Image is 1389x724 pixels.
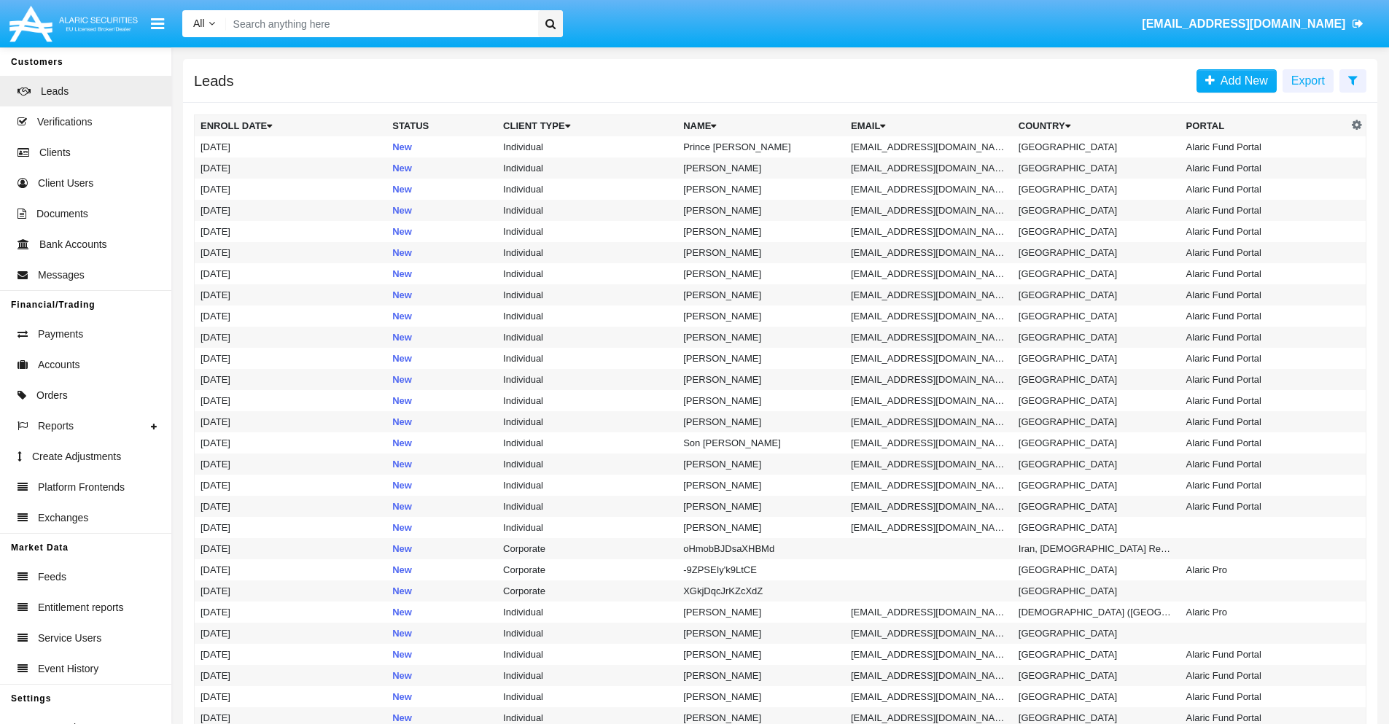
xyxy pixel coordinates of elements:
td: [PERSON_NAME] [677,305,845,327]
span: Platform Frontends [38,480,125,495]
td: Alaric Fund Portal [1180,369,1348,390]
td: Prince [PERSON_NAME] [677,136,845,157]
td: Individual [497,686,677,707]
td: [PERSON_NAME] [677,517,845,538]
td: [DATE] [195,580,387,602]
td: New [386,517,497,538]
td: New [386,602,497,623]
td: Individual [497,221,677,242]
td: New [386,432,497,454]
a: [EMAIL_ADDRESS][DOMAIN_NAME] [1135,4,1371,44]
td: [GEOGRAPHIC_DATA] [1013,327,1180,348]
td: [PERSON_NAME] [677,348,845,369]
td: [GEOGRAPHIC_DATA] [1013,305,1180,327]
td: [DATE] [195,559,387,580]
td: Alaric Fund Portal [1180,432,1348,454]
td: [GEOGRAPHIC_DATA] [1013,369,1180,390]
td: -9ZPSEIy'k9LtCE [677,559,845,580]
a: Add New [1197,69,1277,93]
td: New [386,686,497,707]
td: [EMAIL_ADDRESS][DOMAIN_NAME] [845,348,1013,369]
td: [GEOGRAPHIC_DATA] [1013,411,1180,432]
td: New [386,454,497,475]
td: Alaric Fund Portal [1180,348,1348,369]
td: Iran, [DEMOGRAPHIC_DATA] Republic of [1013,538,1180,559]
td: [GEOGRAPHIC_DATA] [1013,179,1180,200]
td: Individual [497,179,677,200]
td: New [386,157,497,179]
td: Individual [497,284,677,305]
td: New [386,580,497,602]
td: [EMAIL_ADDRESS][DOMAIN_NAME] [845,517,1013,538]
td: Individual [497,517,677,538]
td: [EMAIL_ADDRESS][DOMAIN_NAME] [845,200,1013,221]
td: New [386,179,497,200]
td: Alaric Fund Portal [1180,221,1348,242]
span: Accounts [38,357,80,373]
td: New [386,284,497,305]
td: [DATE] [195,179,387,200]
td: Alaric Fund Portal [1180,686,1348,707]
td: [PERSON_NAME] [677,369,845,390]
td: Individual [497,411,677,432]
td: [GEOGRAPHIC_DATA] [1013,157,1180,179]
td: New [386,665,497,686]
td: [PERSON_NAME] [677,686,845,707]
td: [DATE] [195,475,387,496]
td: [EMAIL_ADDRESS][DOMAIN_NAME] [845,432,1013,454]
td: New [386,623,497,644]
th: Country [1013,115,1180,137]
td: Alaric Fund Portal [1180,263,1348,284]
td: Alaric Fund Portal [1180,305,1348,327]
span: Entitlement reports [38,600,124,615]
td: Son [PERSON_NAME] [677,432,845,454]
td: New [386,475,497,496]
th: Name [677,115,845,137]
td: [DATE] [195,242,387,263]
span: Exchanges [38,510,88,526]
td: Alaric Fund Portal [1180,475,1348,496]
td: [DATE] [195,136,387,157]
span: Add New [1215,74,1268,87]
td: Individual [497,496,677,517]
td: Alaric Fund Portal [1180,496,1348,517]
td: Alaric Fund Portal [1180,157,1348,179]
td: Individual [497,432,677,454]
td: Corporate [497,538,677,559]
td: Alaric Fund Portal [1180,242,1348,263]
td: [GEOGRAPHIC_DATA] [1013,390,1180,411]
h5: Leads [194,75,234,87]
td: New [386,242,497,263]
span: Client Users [38,176,93,191]
td: New [386,390,497,411]
td: [GEOGRAPHIC_DATA] [1013,644,1180,665]
td: [DATE] [195,644,387,665]
td: [GEOGRAPHIC_DATA] [1013,517,1180,538]
td: [GEOGRAPHIC_DATA] [1013,496,1180,517]
td: [DATE] [195,602,387,623]
td: XGkjDqcJrKZcXdZ [677,580,845,602]
span: [EMAIL_ADDRESS][DOMAIN_NAME] [1142,17,1345,30]
img: Logo image [7,2,140,45]
td: [DATE] [195,369,387,390]
td: Alaric Fund Portal [1180,454,1348,475]
td: [DATE] [195,432,387,454]
span: Reports [38,419,74,434]
span: Orders [36,388,68,403]
td: New [386,496,497,517]
td: [PERSON_NAME] [677,475,845,496]
td: [GEOGRAPHIC_DATA] [1013,263,1180,284]
td: [GEOGRAPHIC_DATA] [1013,200,1180,221]
td: [DATE] [195,348,387,369]
th: Client Type [497,115,677,137]
td: [EMAIL_ADDRESS][DOMAIN_NAME] [845,644,1013,665]
a: All [182,16,226,31]
td: Alaric Fund Portal [1180,200,1348,221]
td: Individual [497,305,677,327]
td: New [386,348,497,369]
th: Status [386,115,497,137]
td: Alaric Fund Portal [1180,284,1348,305]
td: Individual [497,665,677,686]
td: [GEOGRAPHIC_DATA] [1013,242,1180,263]
td: [GEOGRAPHIC_DATA] [1013,559,1180,580]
